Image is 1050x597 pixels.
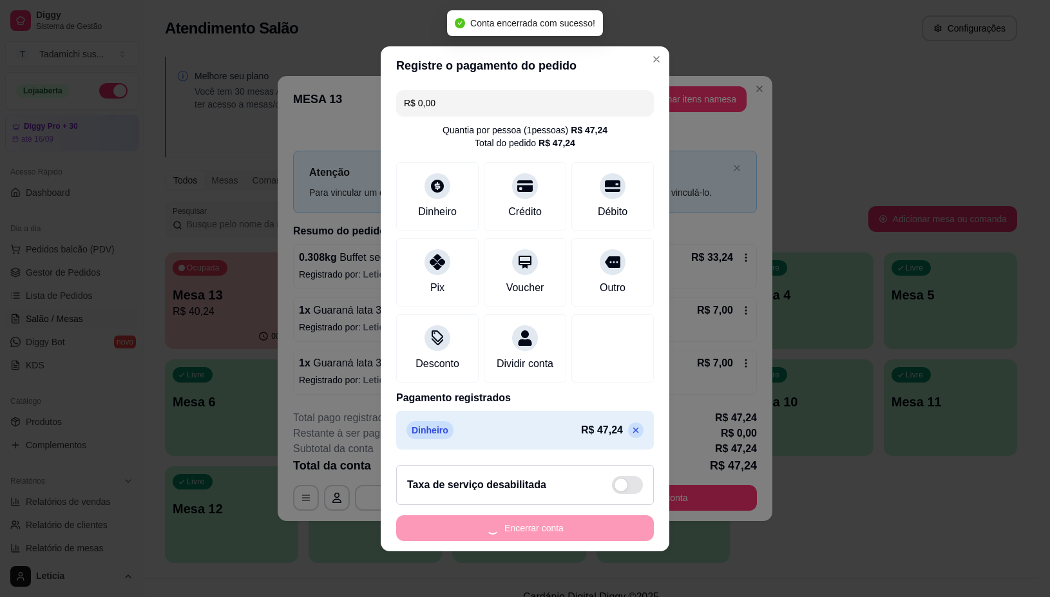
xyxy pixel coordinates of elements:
h2: Taxa de serviço desabilitada [407,477,546,493]
div: Dinheiro [418,204,457,220]
header: Registre o pagamento do pedido [381,46,669,85]
div: Total do pedido [475,137,575,149]
p: Pagamento registrados [396,390,654,406]
div: R$ 47,24 [539,137,575,149]
div: Desconto [415,356,459,372]
p: Dinheiro [406,421,453,439]
div: Dividir conta [497,356,553,372]
button: Close [646,49,667,70]
span: check-circle [455,18,465,28]
div: Pix [430,280,444,296]
span: Conta encerrada com sucesso! [470,18,595,28]
div: Crédito [508,204,542,220]
div: Débito [598,204,627,220]
p: R$ 47,24 [581,422,623,438]
div: Voucher [506,280,544,296]
div: Outro [600,280,625,296]
div: Quantia por pessoa ( 1 pessoas) [443,124,607,137]
div: R$ 47,24 [571,124,607,137]
input: Ex.: hambúrguer de cordeiro [404,90,646,116]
